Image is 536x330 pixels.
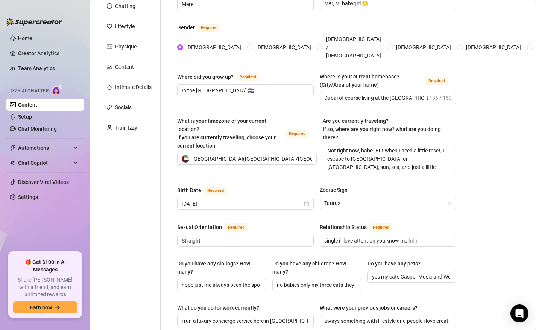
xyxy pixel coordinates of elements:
[107,24,112,29] span: heart
[370,223,392,232] span: Required
[107,3,112,9] span: message
[115,2,135,10] div: Chatting
[320,186,348,194] div: Zodiac Sign
[324,197,452,209] span: Taurus
[177,118,276,149] span: What is your timezone of your current location? If you are currently traveling, choose your curre...
[182,155,189,163] img: ae
[18,47,78,59] a: Creator Analytics
[177,23,195,32] div: Gender
[225,223,248,232] span: Required
[177,259,266,276] label: Do you have any siblings? How many?
[18,157,71,169] span: Chat Copilot
[323,118,441,140] span: Are you currently traveling? If so, where are you right now? what are you doing there?
[182,317,308,325] input: What do you do for work currently?
[323,145,456,173] textarea: Not right now, babe. But when I need a little reset, I escape to [GEOGRAPHIC_DATA] or [GEOGRAPHIC...
[13,301,77,313] button: Earn nowarrow-right
[107,64,112,69] span: picture
[324,237,450,245] input: Relationship Status
[107,44,112,49] span: idcard
[107,105,112,110] span: link
[372,273,451,281] input: Do you have any pets?
[463,43,524,51] span: [DEMOGRAPHIC_DATA]
[13,259,77,273] span: 🎁 Get $100 in AI Messages
[115,42,137,51] div: Physique
[115,103,132,112] div: Socials
[177,304,264,312] label: What do you do for work currently?
[320,223,367,231] div: Relationship Status
[13,276,77,298] span: Share [PERSON_NAME] with a friend, and earn unlimited rewards
[198,24,220,32] span: Required
[18,65,55,71] a: Team Analytics
[320,223,401,232] label: Relationship Status
[177,223,222,231] div: Sexual Orientation
[55,305,60,310] span: arrow-right
[18,142,71,154] span: Automations
[18,102,37,108] a: Content
[204,187,227,195] span: Required
[510,304,528,322] div: Open Intercom Messenger
[320,304,418,312] div: What were your previous jobs or careers?
[320,304,423,312] label: What were your previous jobs or careers?
[18,179,69,185] a: Discover Viral Videos
[320,72,422,89] div: Where is your current homebase? (City/Area of your home)
[320,186,353,194] label: Zodiac Sign
[425,77,448,85] span: Required
[182,200,302,208] input: Birth Date
[183,43,244,51] span: [DEMOGRAPHIC_DATA]
[367,259,421,268] div: Do you have any pets?
[286,130,308,138] span: Required
[115,83,152,91] div: Intimate Details
[177,223,256,232] label: Sexual Orientation
[107,125,112,130] span: experiment
[10,160,15,166] img: Chat Copilot
[115,63,134,71] div: Content
[323,35,384,60] span: [DEMOGRAPHIC_DATA] / [DEMOGRAPHIC_DATA]
[18,194,38,200] a: Settings
[177,73,234,81] div: Where did you grow up?
[182,237,308,245] input: Sexual Orientation
[115,124,137,132] div: Train Izzy
[177,186,235,195] label: Birth Date
[11,87,49,95] span: Izzy AI Chatter
[177,72,267,81] label: Where did you grow up?
[182,281,260,289] input: Do you have any siblings? How many?
[182,86,308,95] input: Where did you grow up?
[52,84,63,95] img: AI Chatter
[272,259,356,276] div: Do you have any children? How many?
[6,18,62,26] img: logo-BBDzfeDw.svg
[272,259,361,276] label: Do you have any children? How many?
[18,114,32,120] a: Setup
[253,43,314,51] span: [DEMOGRAPHIC_DATA]
[192,153,351,164] span: [GEOGRAPHIC_DATA] ( [GEOGRAPHIC_DATA]/[GEOGRAPHIC_DATA] )
[18,126,57,132] a: Chat Monitoring
[237,73,259,81] span: Required
[177,304,259,312] div: What do you do for work currently?
[18,35,32,41] a: Home
[429,94,452,102] span: 136 / 150
[177,23,229,32] label: Gender
[10,145,16,151] span: thunderbolt
[30,304,52,310] span: Earn now
[320,72,456,89] label: Where is your current homebase? (City/Area of your home)
[324,94,428,102] input: Where is your current homebase? (City/Area of your home)
[107,84,112,90] span: fire
[177,186,201,194] div: Birth Date
[177,259,261,276] div: Do you have any siblings? How many?
[393,43,454,51] span: [DEMOGRAPHIC_DATA]
[115,22,135,30] div: Lifestyle
[277,281,355,289] input: Do you have any children? How many?
[367,259,426,268] label: Do you have any pets?
[324,317,450,325] input: What were your previous jobs or careers?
